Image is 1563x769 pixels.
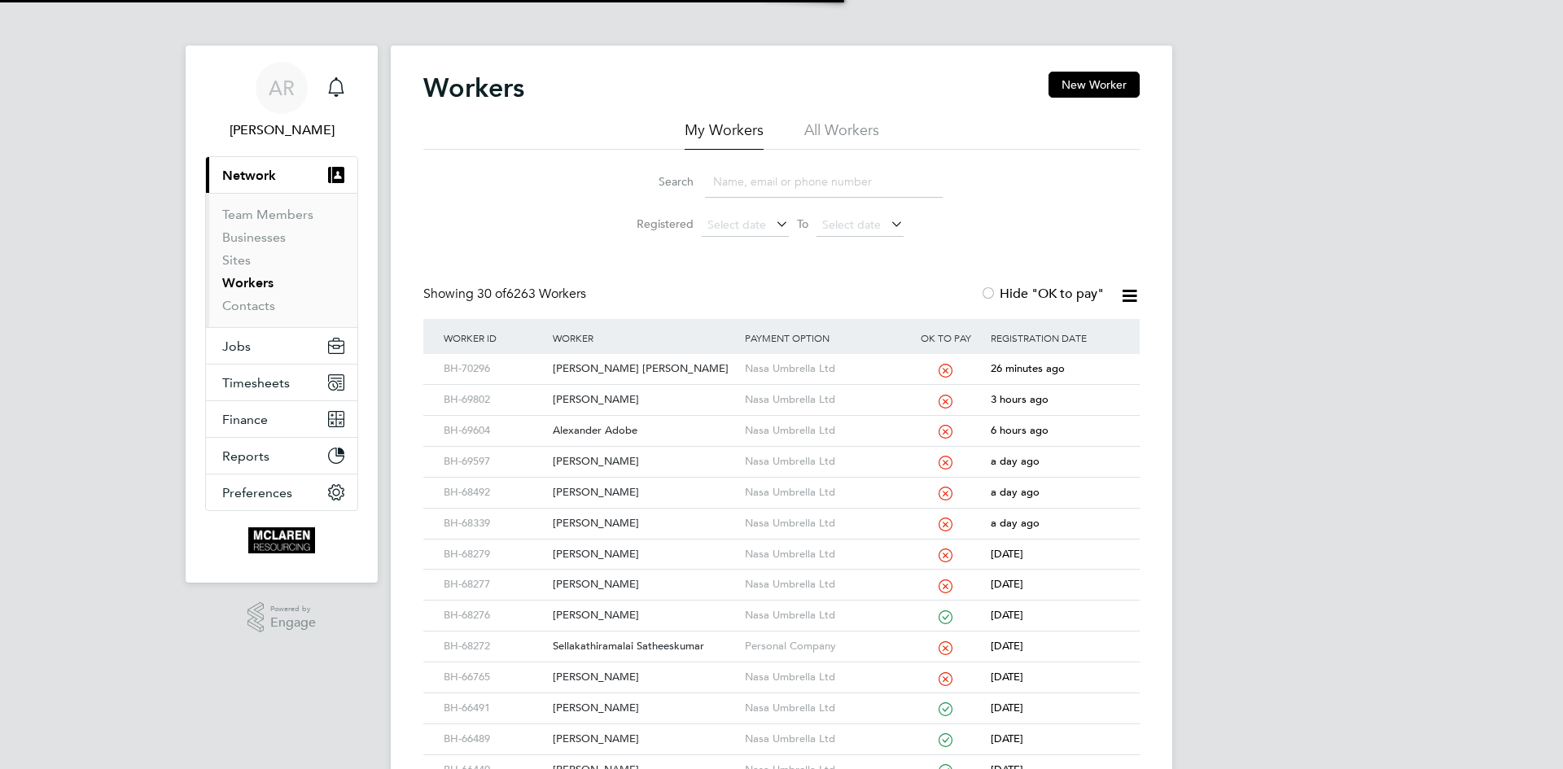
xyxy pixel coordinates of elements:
[741,509,905,539] div: Nasa Umbrella Ltd
[206,328,357,364] button: Jobs
[270,602,316,616] span: Powered by
[741,540,905,570] div: Nasa Umbrella Ltd
[205,527,358,553] a: Go to home page
[440,723,1123,737] a: BH-66489[PERSON_NAME]Nasa Umbrella Ltd[DATE]
[440,724,549,754] div: BH-66489
[904,319,987,356] div: OK to pay
[741,319,905,356] div: Payment Option
[741,478,905,508] div: Nasa Umbrella Ltd
[991,423,1049,437] span: 6 hours ago
[440,385,549,415] div: BH-69802
[685,120,764,150] li: My Workers
[991,732,1023,745] span: [DATE]
[991,485,1040,499] span: a day ago
[549,540,740,570] div: [PERSON_NAME]
[741,570,905,600] div: Nasa Umbrella Ltd
[705,166,943,198] input: Name, email or phone number
[440,416,549,446] div: BH-69604
[206,474,357,510] button: Preferences
[980,286,1104,302] label: Hide "OK to pay"
[247,602,317,633] a: Powered byEngage
[270,616,316,630] span: Engage
[991,392,1049,406] span: 3 hours ago
[440,508,1123,522] a: BH-68339[PERSON_NAME]Nasa Umbrella Ltda day ago
[741,385,905,415] div: Nasa Umbrella Ltd
[440,415,1123,429] a: BH-69604Alexander AdobeNasa Umbrella Ltd6 hours ago
[440,569,1123,583] a: BH-68277[PERSON_NAME]Nasa Umbrella Ltd[DATE]
[206,193,357,327] div: Network
[549,631,740,662] div: Sellakathiramalai Satheeskumar
[549,385,740,415] div: [PERSON_NAME]
[222,485,292,500] span: Preferences
[222,412,268,427] span: Finance
[222,168,276,183] span: Network
[222,207,313,222] a: Team Members
[440,693,549,723] div: BH-66491
[423,72,524,104] h2: Workers
[549,354,740,384] div: [PERSON_NAME] [PERSON_NAME]
[822,217,881,232] span: Select date
[440,477,1123,491] a: BH-68492[PERSON_NAME]Nasa Umbrella Ltda day ago
[222,252,251,268] a: Sites
[991,608,1023,622] span: [DATE]
[991,547,1023,561] span: [DATE]
[440,353,1123,367] a: BH-70296[PERSON_NAME] [PERSON_NAME]Nasa Umbrella Ltd26 minutes ago
[549,693,740,723] div: [PERSON_NAME]
[206,365,357,400] button: Timesheets
[549,724,740,754] div: [PERSON_NAME]
[741,631,905,662] div: Personal Company
[549,509,740,539] div: [PERSON_NAME]
[549,319,740,356] div: Worker
[248,527,314,553] img: mclaren-logo-retina.png
[440,447,549,477] div: BH-69597
[205,120,358,140] span: Arek Roziewicz
[206,157,357,193] button: Network
[440,570,549,600] div: BH-68277
[440,600,1123,614] a: BH-68276[PERSON_NAME]Nasa Umbrella Ltd[DATE]
[269,77,295,98] span: AR
[620,174,694,189] label: Search
[549,570,740,600] div: [PERSON_NAME]
[440,478,549,508] div: BH-68492
[423,286,589,303] div: Showing
[206,438,357,474] button: Reports
[440,539,1123,553] a: BH-68279[PERSON_NAME]Nasa Umbrella Ltd[DATE]
[987,319,1123,356] div: Registration Date
[186,46,378,583] nav: Main navigation
[222,298,275,313] a: Contacts
[222,375,290,391] span: Timesheets
[549,416,740,446] div: Alexander Adobe
[741,724,905,754] div: Nasa Umbrella Ltd
[440,631,549,662] div: BH-68272
[549,447,740,477] div: [PERSON_NAME]
[991,361,1065,375] span: 26 minutes ago
[440,384,1123,398] a: BH-69802[PERSON_NAME]Nasa Umbrella Ltd3 hours ago
[440,754,1123,768] a: BH-66449[PERSON_NAME]Nasa Umbrella Ltd[DATE]
[549,662,740,693] div: [PERSON_NAME]
[440,662,549,693] div: BH-66765
[741,601,905,631] div: Nasa Umbrella Ltd
[792,213,813,234] span: To
[1049,72,1140,98] button: New Worker
[440,662,1123,675] a: BH-66765[PERSON_NAME]Nasa Umbrella Ltd[DATE]
[440,540,549,570] div: BH-68279
[991,701,1023,714] span: [DATE]
[620,216,694,231] label: Registered
[222,448,269,464] span: Reports
[991,577,1023,591] span: [DATE]
[440,354,549,384] div: BH-70296
[440,601,549,631] div: BH-68276
[741,662,905,693] div: Nasa Umbrella Ltd
[440,446,1123,460] a: BH-69597[PERSON_NAME]Nasa Umbrella Ltda day ago
[991,454,1040,468] span: a day ago
[549,601,740,631] div: [PERSON_NAME]
[440,509,549,539] div: BH-68339
[440,693,1123,706] a: BH-66491[PERSON_NAME]Nasa Umbrella Ltd[DATE]
[206,401,357,437] button: Finance
[991,670,1023,684] span: [DATE]
[741,693,905,723] div: Nasa Umbrella Ltd
[804,120,879,150] li: All Workers
[205,62,358,140] a: AR[PERSON_NAME]
[440,319,549,356] div: Worker ID
[991,516,1040,530] span: a day ago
